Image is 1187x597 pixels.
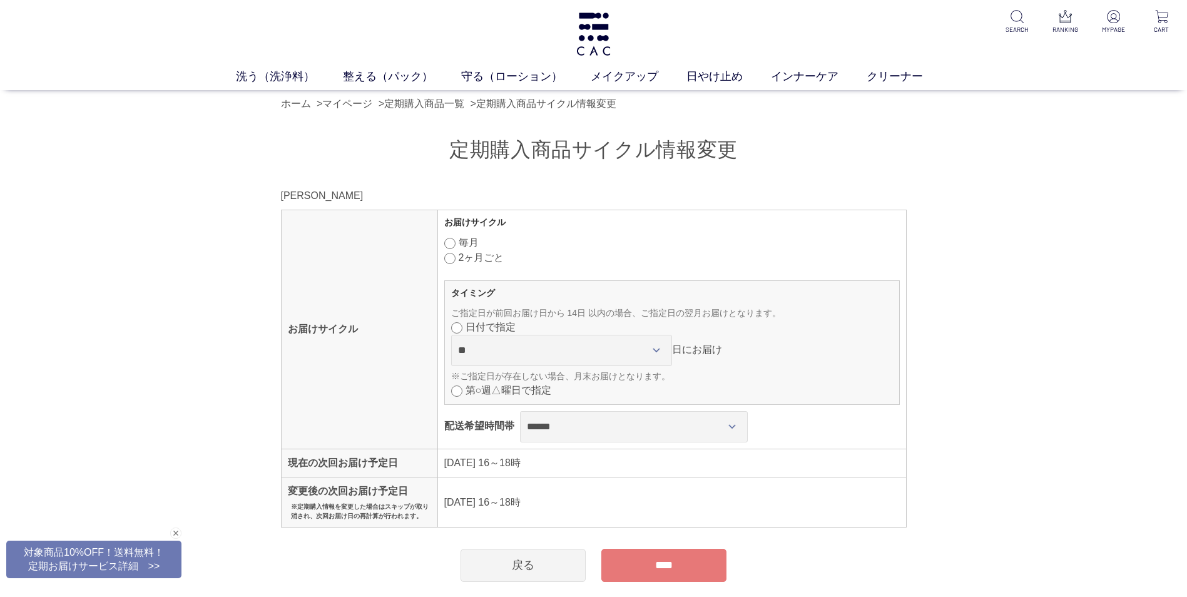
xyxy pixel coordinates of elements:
div: 日にお届け [451,335,893,383]
a: 定期購入商品一覧 [384,98,464,109]
th: お届けサイクル [281,210,437,449]
th: 現在の次回お届け予定日 [281,449,437,477]
td: [DATE] 16～18時 [437,477,906,528]
a: 日やけ止め [686,68,771,85]
td: [DATE] 16～18時 [437,449,906,477]
h3: お届けサイクル [444,217,900,228]
li: > [471,96,619,111]
a: ホーム [281,98,311,109]
a: インナーケア [771,68,867,85]
li: > [379,96,467,111]
img: logo [574,13,613,56]
a: 整える（パック） [343,68,461,85]
a: 戻る [461,549,586,582]
p: MYPAGE [1098,25,1129,34]
a: RANKING [1050,10,1081,34]
a: クリーナー [867,68,951,85]
a: MYPAGE [1098,10,1129,34]
div: [PERSON_NAME] [281,188,907,203]
p: ※定期購入情報を変更した場合はスキップが取り消され、次回お届け日の再計算が行われます。 [291,502,431,521]
h3: タイミング [451,287,893,299]
label: 日付で指定 [466,322,516,332]
a: 守る（ローション） [461,68,591,85]
a: CART [1146,10,1177,34]
p: CART [1146,25,1177,34]
span: 配送希望時間帯 [444,421,514,431]
p: ※ご指定日が存在しない場合、月末お届けとなります。 [451,370,893,383]
a: マイページ [322,98,372,109]
li: > [317,96,375,111]
p: ご指定日が前回お届け日から 14日 以内の場合、ご指定日の翌月お届けとなります。 [451,307,893,320]
h1: 定期購入商品サイクル情報変更 [281,136,907,163]
a: 定期購入商品サイクル情報変更 [476,98,616,109]
p: SEARCH [1002,25,1032,34]
label: 毎月 [459,237,479,248]
label: 第○週△曜日で指定 [466,385,552,395]
th: 変更後の次回お届け予定日 [281,477,437,528]
a: SEARCH [1002,10,1032,34]
label: 2ヶ月ごと [459,252,504,263]
a: 洗う（洗浄料） [236,68,343,85]
p: RANKING [1050,25,1081,34]
a: メイクアップ [591,68,686,85]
